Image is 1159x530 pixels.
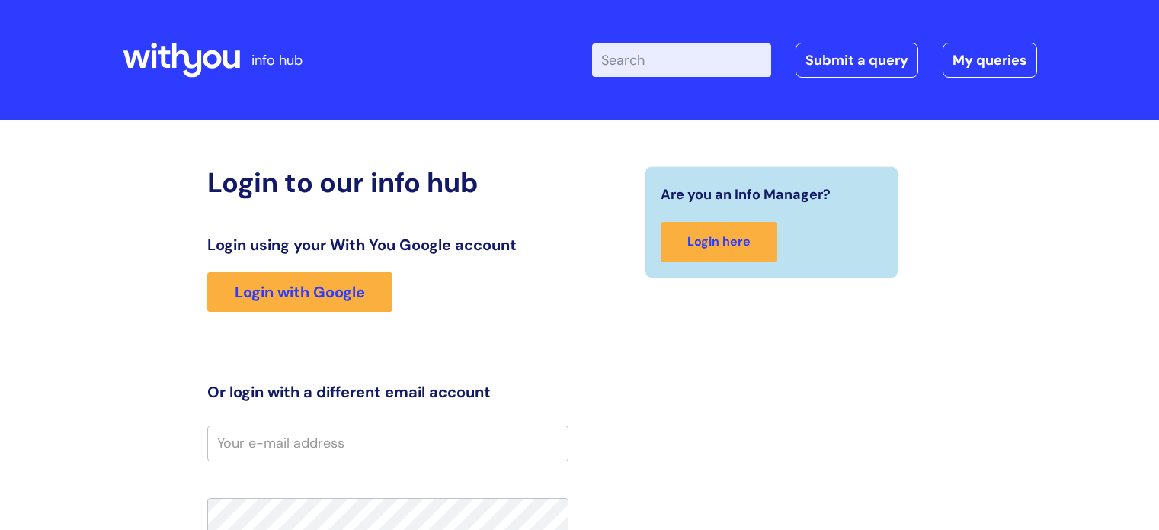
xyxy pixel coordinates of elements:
[592,43,771,77] input: Search
[207,236,568,254] h3: Login using your With You Google account
[661,222,777,262] a: Login here
[796,43,918,78] a: Submit a query
[207,426,568,461] input: Your e-mail address
[251,48,303,72] p: info hub
[661,182,831,207] span: Are you an Info Manager?
[207,272,392,312] a: Login with Google
[207,383,568,401] h3: Or login with a different email account
[943,43,1037,78] a: My queries
[207,166,568,199] h2: Login to our info hub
